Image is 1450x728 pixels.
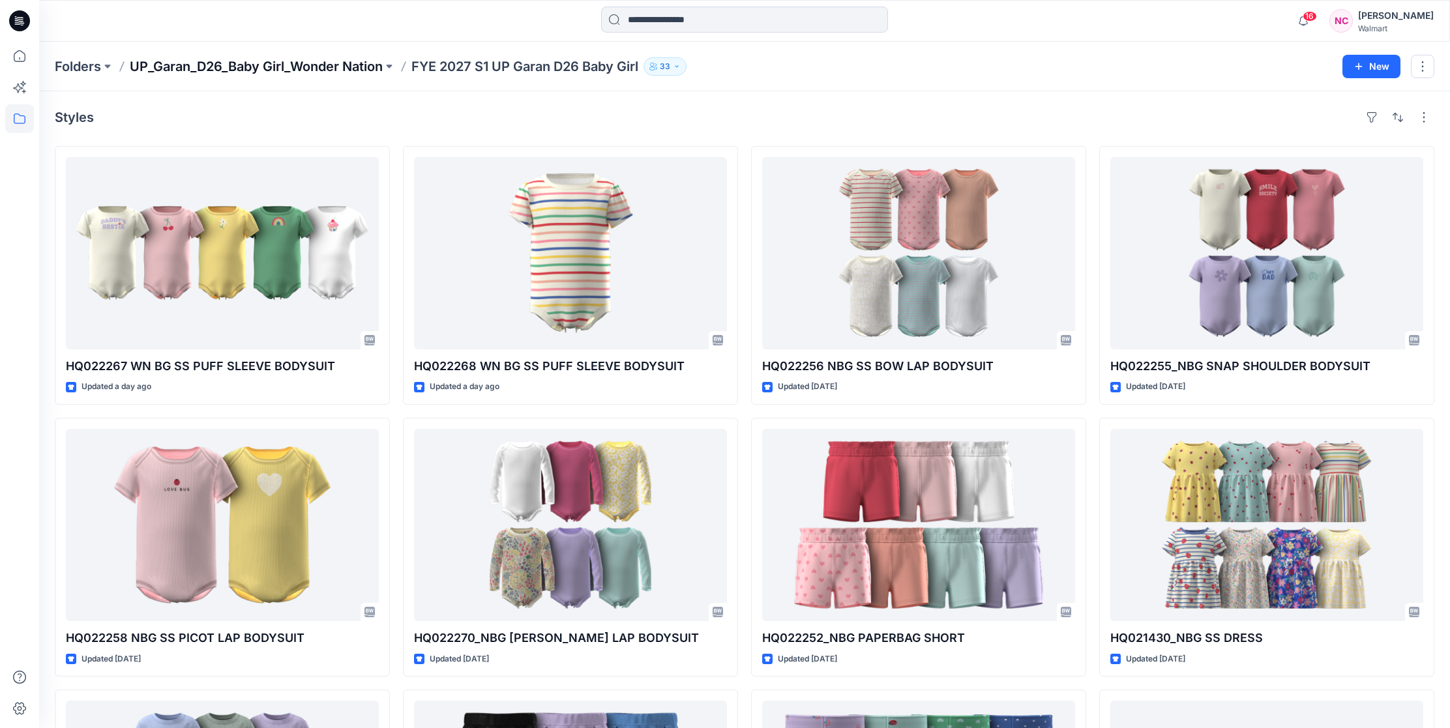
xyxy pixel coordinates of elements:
[762,629,1075,647] p: HQ022252_NBG PAPERBAG SHORT
[1358,23,1434,33] div: Walmart
[411,57,638,76] p: FYE 2027 S1 UP Garan D26 Baby Girl
[1342,55,1400,78] button: New
[660,59,670,74] p: 33
[414,629,727,647] p: HQ022270_NBG [PERSON_NAME] LAP BODYSUIT
[762,429,1075,621] a: HQ022252_NBG PAPERBAG SHORT
[1329,9,1353,33] div: NC
[430,380,499,394] p: Updated a day ago
[55,57,101,76] a: Folders
[430,652,489,666] p: Updated [DATE]
[414,157,727,349] a: HQ022268 WN BG SS PUFF SLEEVE BODYSUIT
[644,57,687,76] button: 33
[66,629,379,647] p: HQ022258 NBG SS PICOT LAP BODYSUIT
[66,429,379,621] a: HQ022258 NBG SS PICOT LAP BODYSUIT
[55,109,94,125] h4: Styles
[414,429,727,621] a: HQ022270_NBG LS PICOT LAP BODYSUIT
[778,380,837,394] p: Updated [DATE]
[762,157,1075,349] a: HQ022256 NBG SS BOW LAP BODYSUIT
[762,357,1075,375] p: HQ022256 NBG SS BOW LAP BODYSUIT
[1126,380,1185,394] p: Updated [DATE]
[778,652,837,666] p: Updated [DATE]
[1126,652,1185,666] p: Updated [DATE]
[1110,157,1423,349] a: HQ022255_NBG SNAP SHOULDER BODYSUIT
[81,652,141,666] p: Updated [DATE]
[414,357,727,375] p: HQ022268 WN BG SS PUFF SLEEVE BODYSUIT
[1110,429,1423,621] a: HQ021430_NBG SS DRESS
[130,57,383,76] a: UP_Garan_D26_Baby Girl_Wonder Nation
[1110,629,1423,647] p: HQ021430_NBG SS DRESS
[81,380,151,394] p: Updated a day ago
[66,357,379,375] p: HQ022267 WN BG SS PUFF SLEEVE BODYSUIT
[1358,8,1434,23] div: [PERSON_NAME]
[1110,357,1423,375] p: HQ022255_NBG SNAP SHOULDER BODYSUIT
[1303,11,1317,22] span: 16
[66,157,379,349] a: HQ022267 WN BG SS PUFF SLEEVE BODYSUIT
